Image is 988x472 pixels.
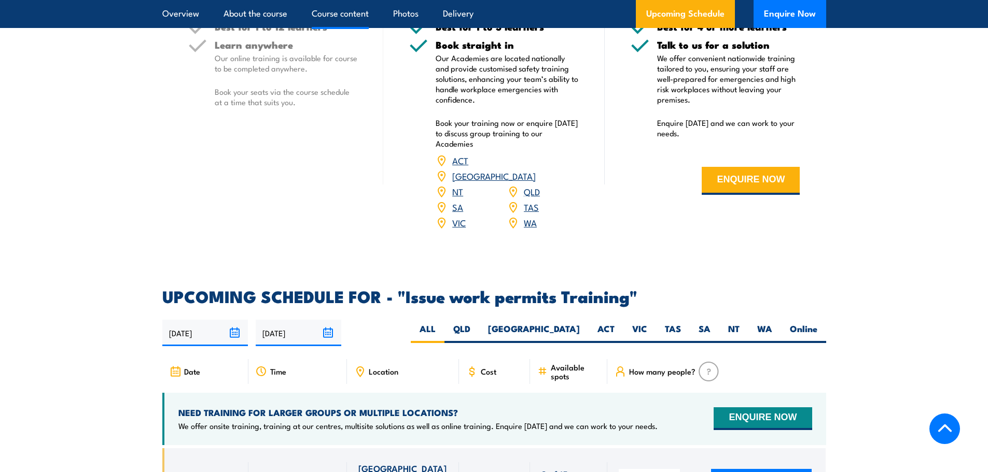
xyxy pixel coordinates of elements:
a: TAS [524,201,539,213]
label: ALL [411,323,444,343]
p: Our Academies are located nationally and provide customised safety training solutions, enhancing ... [436,53,579,105]
span: Time [270,367,286,376]
h5: Best for 1 to 3 learners [436,22,579,32]
p: Book your seats via the course schedule at a time that suits you. [215,87,358,107]
a: [GEOGRAPHIC_DATA] [452,169,536,182]
a: ACT [452,154,468,166]
a: VIC [452,216,466,228]
label: Online [781,323,826,343]
label: WA [748,323,781,343]
span: Available spots [551,363,600,380]
span: Location [369,367,398,376]
h4: NEED TRAINING FOR LARGER GROUPS OR MULTIPLE LOCATIONS? [178,407,658,418]
a: WA [524,216,537,228]
p: Our online training is available for course to be completed anywhere. [215,53,358,74]
h5: Best for 1 to 12 learners [215,22,358,32]
h5: Book straight in [436,40,579,50]
label: TAS [656,323,690,343]
h5: Learn anywhere [215,40,358,50]
a: QLD [524,185,540,197]
label: SA [690,323,719,343]
input: To date [256,320,341,346]
input: From date [162,320,248,346]
span: Cost [481,367,496,376]
h2: UPCOMING SCHEDULE FOR - "Issue work permits Training" [162,289,826,303]
button: ENQUIRE NOW [702,167,800,195]
p: We offer onsite training, training at our centres, multisite solutions as well as online training... [178,421,658,431]
button: ENQUIRE NOW [714,407,812,430]
p: Book your training now or enquire [DATE] to discuss group training to our Academies [436,118,579,149]
h5: Best for 4 or more learners [657,22,800,32]
label: ACT [589,323,623,343]
label: VIC [623,323,656,343]
p: We offer convenient nationwide training tailored to you, ensuring your staff are well-prepared fo... [657,53,800,105]
label: QLD [444,323,479,343]
label: [GEOGRAPHIC_DATA] [479,323,589,343]
label: NT [719,323,748,343]
span: Date [184,367,200,376]
a: SA [452,201,463,213]
h5: Talk to us for a solution [657,40,800,50]
span: How many people? [629,367,695,376]
p: Enquire [DATE] and we can work to your needs. [657,118,800,138]
a: NT [452,185,463,197]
